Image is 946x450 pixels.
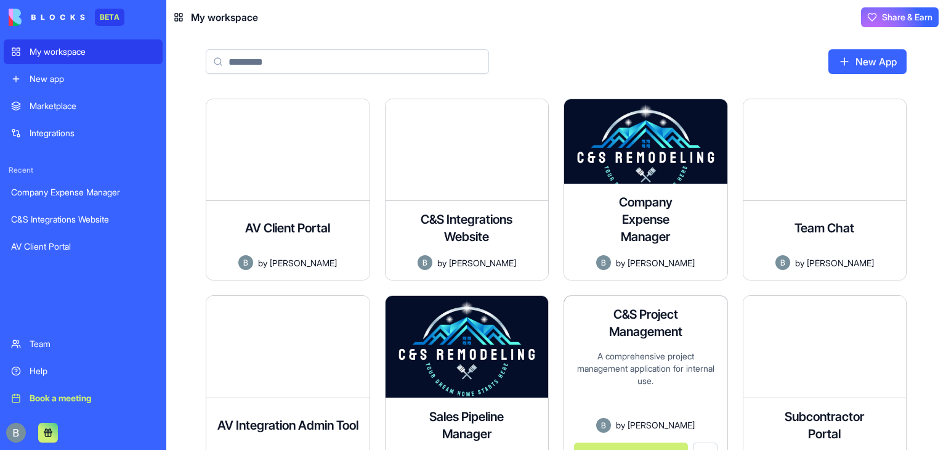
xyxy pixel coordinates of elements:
a: BETA [9,9,124,26]
img: Avatar [775,255,790,270]
span: Share & Earn [882,11,932,23]
div: Company Expense Manager [11,186,155,198]
div: My workspace [30,46,155,58]
a: Company Expense ManagerAvatarby[PERSON_NAME] [564,99,728,280]
div: Team [30,338,155,350]
img: Avatar [238,255,253,270]
span: [PERSON_NAME] [807,256,874,269]
img: Avatar [418,255,432,270]
a: New App [828,49,907,74]
span: by [437,256,447,269]
span: by [795,256,804,269]
a: Book a meeting [4,386,163,411]
div: Help [30,365,155,377]
a: Team [4,332,163,356]
span: My workspace [191,10,258,25]
a: C&S Integrations Website [4,207,163,232]
div: Book a meeting [30,392,155,404]
span: by [616,256,625,269]
a: Company Expense Manager [4,180,163,205]
a: C&S Integrations WebsiteAvatarby[PERSON_NAME] [385,99,549,280]
h4: C&S Integrations Website [418,211,516,245]
span: Recent [4,165,163,175]
div: New app [30,73,155,85]
span: by [258,256,267,269]
div: Integrations [30,127,155,139]
div: AV Client Portal [11,240,155,253]
img: logo [9,9,85,26]
button: Share & Earn [861,7,939,27]
span: [PERSON_NAME] [628,256,695,269]
h4: AV Client Portal [245,219,330,237]
a: Integrations [4,121,163,145]
span: [PERSON_NAME] [449,256,516,269]
img: ACg8ocIug40qN1SCXJiinWdltW7QsPxROn8ZAVDlgOtPD8eQfXIZmw=s96-c [6,423,26,443]
h4: AV Integration Admin Tool [217,417,358,434]
h4: Subcontractor Portal [775,408,874,443]
a: AV Client PortalAvatarby[PERSON_NAME] [206,99,370,280]
h4: Company Expense Manager [596,194,695,245]
div: A comprehensive project management application for internal use. [574,350,718,417]
span: by [616,419,625,432]
a: Marketplace [4,94,163,118]
img: Avatar [596,418,611,433]
img: Avatar [596,255,611,270]
a: AV Client Portal [4,234,163,259]
span: [PERSON_NAME] [628,419,695,432]
h4: Sales Pipeline Manager [418,408,516,443]
h4: Team Chat [794,219,854,237]
h4: C&S Project Management [596,306,695,340]
div: C&S Integrations Website [11,213,155,226]
span: [PERSON_NAME] [270,256,337,269]
a: Team ChatAvatarby[PERSON_NAME] [743,99,907,280]
a: My workspace [4,39,163,64]
a: New app [4,67,163,91]
a: Help [4,359,163,383]
div: BETA [95,9,124,26]
div: Marketplace [30,100,155,112]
